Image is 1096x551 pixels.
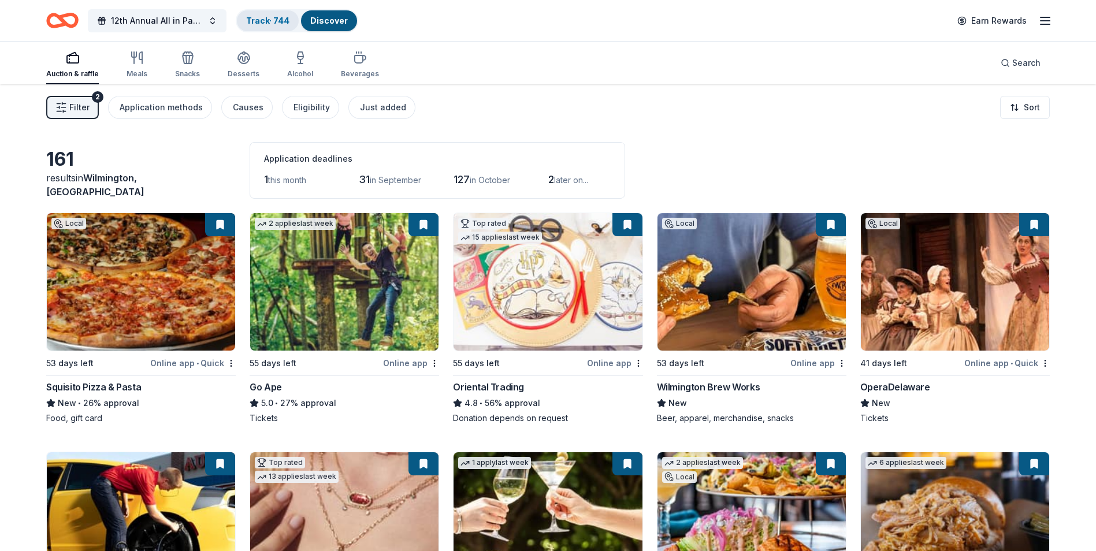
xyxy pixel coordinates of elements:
span: in October [470,175,510,185]
a: Track· 744 [246,16,289,25]
span: Wilmington, [GEOGRAPHIC_DATA] [46,172,144,198]
div: Online app [790,356,846,370]
span: later on... [554,175,588,185]
button: 12th Annual All in Paddle Raffle [88,9,226,32]
div: 2 [92,91,103,103]
button: Just added [348,96,415,119]
div: Causes [233,100,263,114]
a: Earn Rewards [950,10,1034,31]
div: Just added [360,100,406,114]
img: Image for Wilmington Brew Works [657,213,846,351]
img: Image for OperaDelaware [861,213,1049,351]
span: in September [370,175,421,185]
span: 31 [359,173,370,185]
div: Tickets [860,412,1050,424]
span: Filter [69,100,90,114]
img: Image for Squisito Pizza & Pasta [47,213,235,351]
div: Go Ape [250,380,282,394]
a: Image for Squisito Pizza & PastaLocal53 days leftOnline app•QuickSquisito Pizza & PastaNew•26% ap... [46,213,236,424]
div: results [46,171,236,199]
button: Meals [127,46,147,84]
div: 55 days left [453,356,500,370]
div: 161 [46,148,236,171]
button: Snacks [175,46,200,84]
div: Snacks [175,69,200,79]
div: Donation depends on request [453,412,642,424]
div: Eligibility [293,100,330,114]
span: New [668,396,687,410]
span: in [46,172,144,198]
div: Online app Quick [964,356,1050,370]
span: • [78,399,81,408]
button: Search [991,51,1050,75]
div: 6 applies last week [865,457,946,469]
button: Beverages [341,46,379,84]
span: New [872,396,890,410]
a: Home [46,7,79,34]
span: • [276,399,278,408]
span: • [1010,359,1013,368]
img: Image for Go Ape [250,213,439,351]
span: 5.0 [261,396,273,410]
span: • [196,359,199,368]
button: Eligibility [282,96,339,119]
div: Alcohol [287,69,313,79]
div: Oriental Trading [453,380,524,394]
span: Search [1012,56,1041,70]
a: Discover [310,16,348,25]
div: 26% approval [46,396,236,410]
span: 4.8 [465,396,478,410]
button: Causes [221,96,273,119]
div: Auction & raffle [46,69,99,79]
span: Sort [1024,100,1040,114]
div: Application methods [120,100,203,114]
div: Local [662,471,697,483]
button: Application methods [108,96,212,119]
span: this month [268,175,306,185]
div: Beer, apparel, merchandise, snacks [657,412,846,424]
span: • [480,399,483,408]
div: Online app [587,356,643,370]
div: OperaDelaware [860,380,930,394]
span: New [58,396,76,410]
div: 1 apply last week [458,457,531,469]
div: Local [51,218,86,229]
div: Tickets [250,412,439,424]
span: 127 [454,173,470,185]
button: Track· 744Discover [236,9,358,32]
span: 1 [264,173,268,185]
span: 2 [548,173,554,185]
a: Image for Wilmington Brew WorksLocal53 days leftOnline appWilmington Brew WorksNewBeer, apparel, ... [657,213,846,424]
div: Food, gift card [46,412,236,424]
button: Alcohol [287,46,313,84]
div: Local [662,218,697,229]
div: 53 days left [657,356,704,370]
div: Online app Quick [150,356,236,370]
span: 12th Annual All in Paddle Raffle [111,14,203,28]
button: Desserts [228,46,259,84]
div: Online app [383,356,439,370]
div: Meals [127,69,147,79]
div: 27% approval [250,396,439,410]
div: 2 applies last week [255,218,336,230]
div: 15 applies last week [458,232,542,244]
div: Squisito Pizza & Pasta [46,380,141,394]
div: Desserts [228,69,259,79]
button: Filter2 [46,96,99,119]
div: Local [865,218,900,229]
div: 55 days left [250,356,296,370]
div: 2 applies last week [662,457,743,469]
button: Sort [1000,96,1050,119]
div: Beverages [341,69,379,79]
div: Top rated [255,457,305,468]
div: 41 days left [860,356,907,370]
div: Wilmington Brew Works [657,380,760,394]
button: Auction & raffle [46,46,99,84]
div: 56% approval [453,396,642,410]
div: Top rated [458,218,508,229]
a: Image for Go Ape2 applieslast week55 days leftOnline appGo Ape5.0•27% approvalTickets [250,213,439,424]
img: Image for Oriental Trading [454,213,642,351]
a: Image for Oriental TradingTop rated15 applieslast week55 days leftOnline appOriental Trading4.8•5... [453,213,642,424]
div: 53 days left [46,356,94,370]
div: Application deadlines [264,152,611,166]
